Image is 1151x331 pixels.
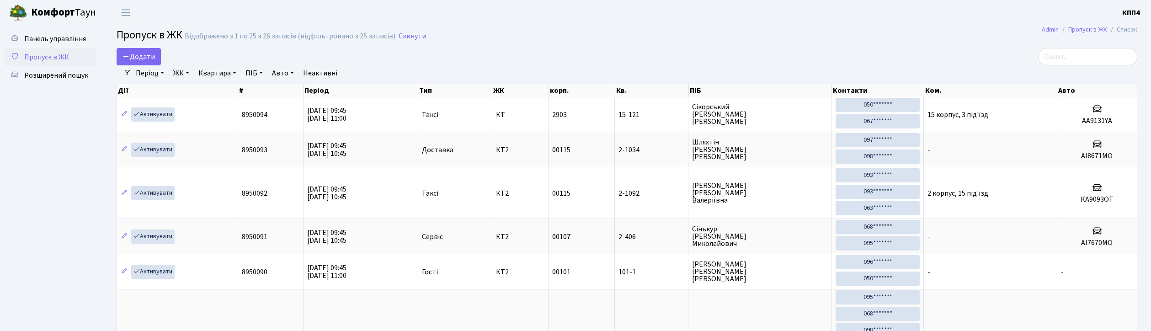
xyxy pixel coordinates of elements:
th: Авто [1057,84,1137,97]
span: Розширений пошук [24,70,88,80]
a: Активувати [131,107,175,122]
span: Таун [31,5,96,21]
span: Доставка [422,146,453,154]
span: 8950091 [242,232,267,242]
span: Пропуск в ЖК [117,27,182,43]
span: 2-1092 [618,190,684,197]
span: 15 корпус, 3 під'їзд [927,110,988,120]
span: - [927,267,930,277]
span: 2903 [552,110,567,120]
span: 15-121 [618,111,684,118]
span: - [927,232,930,242]
span: [PERSON_NAME] [PERSON_NAME] Валеріївна [692,182,827,204]
a: Активувати [131,265,175,279]
a: Скинути [399,32,426,41]
th: Період [304,84,418,97]
th: корп. [549,84,615,97]
span: 2-406 [618,233,684,240]
span: [PERSON_NAME] [PERSON_NAME] [PERSON_NAME] [692,261,827,283]
span: 8950090 [242,267,267,277]
a: Авто [268,65,298,81]
span: [DATE] 09:45 [DATE] 11:00 [307,263,346,281]
a: КПП4 [1122,7,1140,18]
a: Панель управління [5,30,96,48]
h5: АІ8671МО [1061,152,1133,160]
a: Активувати [131,186,175,200]
span: Гості [422,268,438,276]
a: Розширений пошук [5,66,96,85]
span: Сервіс [422,233,443,240]
span: 8950092 [242,188,267,198]
span: Сікорський [PERSON_NAME] [PERSON_NAME] [692,103,827,125]
th: Ком. [924,84,1057,97]
span: 2 корпус, 15 під'їзд [927,188,988,198]
input: Пошук... [1038,48,1137,65]
a: Пропуск в ЖК [5,48,96,66]
a: Активувати [131,230,175,244]
span: [DATE] 09:45 [DATE] 10:45 [307,184,346,202]
th: # [238,84,304,97]
span: [DATE] 09:45 [DATE] 10:45 [307,228,346,246]
span: [DATE] 09:45 [DATE] 11:00 [307,106,346,123]
span: Таксі [422,111,438,118]
span: Додати [123,52,155,62]
span: 00115 [552,188,570,198]
span: 2-1034 [618,146,684,154]
div: Відображено з 1 по 25 з 26 записів (відфільтровано з 25 записів). [185,32,397,41]
span: КТ2 [496,190,545,197]
b: Комфорт [31,5,75,20]
th: Контакти [832,84,924,97]
span: 8950094 [242,110,267,120]
span: КТ2 [496,268,545,276]
a: Період [132,65,168,81]
button: Переключити навігацію [114,5,137,20]
span: Сінькур [PERSON_NAME] Миколайович [692,225,827,247]
a: Квартира [195,65,240,81]
span: - [1061,267,1064,277]
span: 00107 [552,232,570,242]
a: Неактивні [299,65,341,81]
span: - [927,145,930,155]
span: Шляхтін [PERSON_NAME] [PERSON_NAME] [692,139,827,160]
a: Додати [117,48,161,65]
th: ЖК [492,84,549,97]
span: 101-1 [618,268,684,276]
th: ПІБ [689,84,832,97]
th: Тип [418,84,492,97]
nav: breadcrumb [1028,20,1151,39]
a: Admin [1042,25,1059,34]
h5: АІ7670МО [1061,239,1133,247]
h5: КА9093ОТ [1061,195,1133,204]
a: ПІБ [242,65,266,81]
h5: AA9131YA [1061,117,1133,125]
span: Пропуск в ЖК [24,52,69,62]
span: 8950093 [242,145,267,155]
span: КТ2 [496,146,545,154]
span: Таксі [422,190,438,197]
span: КТ2 [496,233,545,240]
span: 00101 [552,267,570,277]
span: [DATE] 09:45 [DATE] 10:45 [307,141,346,159]
img: logo.png [9,4,27,22]
a: Активувати [131,143,175,157]
b: КПП4 [1122,8,1140,18]
a: Пропуск в ЖК [1068,25,1107,34]
a: ЖК [170,65,193,81]
li: Список [1107,25,1137,35]
span: Панель управління [24,34,86,44]
th: Кв. [615,84,689,97]
span: КТ [496,111,545,118]
span: 00115 [552,145,570,155]
th: Дії [117,84,238,97]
